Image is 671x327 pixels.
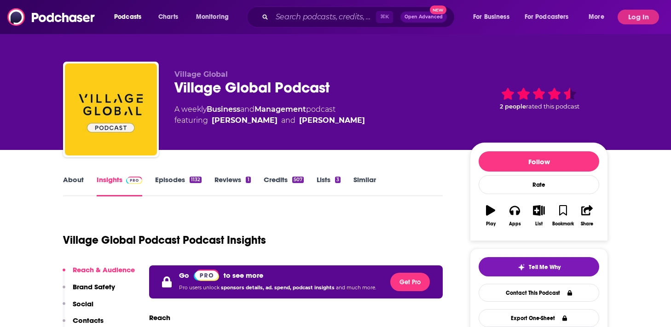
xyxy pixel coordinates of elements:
p: Contacts [73,316,104,325]
a: Charts [152,10,184,24]
button: Open AdvancedNew [400,11,447,23]
button: Bookmark [551,199,575,232]
span: For Business [473,11,509,23]
img: Podchaser - Follow, Share and Rate Podcasts [7,8,96,26]
button: Get Pro [390,273,430,291]
img: tell me why sparkle [518,264,525,271]
a: About [63,175,84,196]
button: Apps [503,199,526,232]
span: Open Advanced [405,15,443,19]
div: 507 [292,177,304,183]
span: rated this podcast [526,103,579,110]
button: Play [479,199,503,232]
span: Village Global [174,70,228,79]
a: Similar [353,175,376,196]
button: List [527,199,551,232]
button: open menu [582,10,616,24]
div: 1 [246,177,250,183]
div: Apps [509,221,521,227]
button: Social [63,299,93,316]
button: Log In [618,10,659,24]
a: Reviews1 [214,175,250,196]
div: 1132 [190,177,202,183]
div: List [535,221,543,227]
span: More [589,11,604,23]
input: Search podcasts, credits, & more... [272,10,376,24]
span: and [240,105,255,114]
div: Bookmark [552,221,574,227]
a: Lists3 [317,175,341,196]
h3: Reach [149,313,170,322]
span: New [430,6,446,14]
span: Podcasts [114,11,141,23]
a: Management [255,105,306,114]
button: Brand Safety [63,282,115,299]
button: open menu [108,10,153,24]
span: ⌘ K [376,11,393,23]
button: open menu [467,10,521,24]
a: Contact This Podcast [479,284,599,302]
a: Episodes1132 [155,175,202,196]
h1: Village Global Podcast Podcast Insights [63,233,266,247]
p: Go [179,271,189,280]
button: tell me why sparkleTell Me Why [479,257,599,276]
div: Share [581,221,593,227]
a: InsightsPodchaser Pro [97,175,142,196]
div: 2 peoplerated this podcast [470,70,608,127]
span: Tell Me Why [529,264,561,271]
p: Pro users unlock and much more. [179,281,376,295]
button: Share [575,199,599,232]
span: featuring [174,115,365,126]
a: Pro website [194,269,219,281]
a: Business [207,105,240,114]
a: Erik Torenberg [212,115,278,126]
div: Play [486,221,496,227]
p: Social [73,299,93,308]
a: Credits507 [264,175,304,196]
span: Monitoring [196,11,229,23]
img: Village Global Podcast [65,63,157,155]
div: 3 [335,177,341,183]
button: Reach & Audience [63,265,135,282]
p: to see more [224,271,263,280]
span: and [281,115,295,126]
a: Brianne Kimmel [299,115,365,126]
img: Podchaser Pro [194,270,219,281]
p: Reach & Audience [73,265,135,274]
button: Export One-Sheet [479,309,599,327]
span: For Podcasters [525,11,569,23]
span: Charts [158,11,178,23]
button: open menu [190,10,241,24]
div: A weekly podcast [174,104,365,126]
div: Search podcasts, credits, & more... [255,6,463,28]
span: 2 people [500,103,526,110]
img: Podchaser Pro [126,177,142,184]
p: Brand Safety [73,282,115,291]
span: sponsors details, ad. spend, podcast insights [221,285,336,291]
button: open menu [519,10,582,24]
button: Follow [479,151,599,172]
div: Rate [479,175,599,194]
